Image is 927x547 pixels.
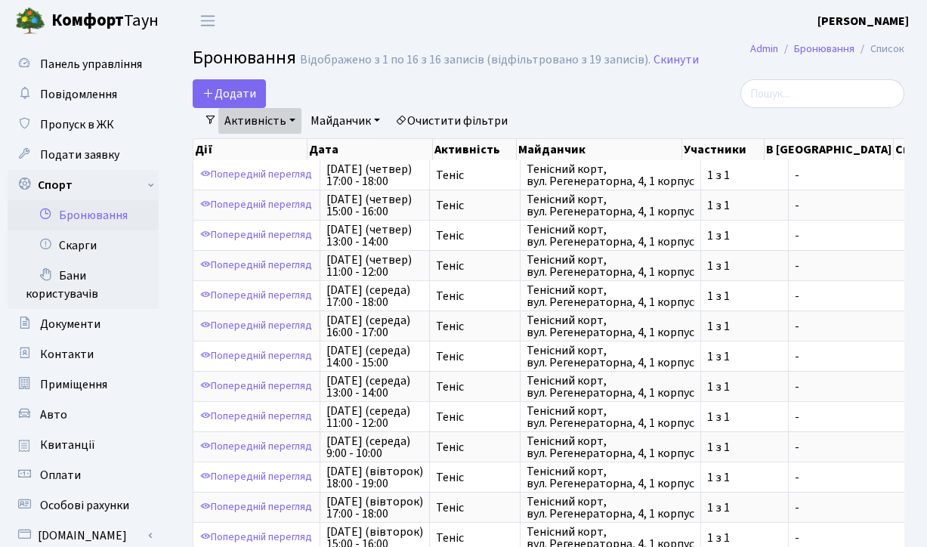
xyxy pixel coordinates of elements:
span: Квитанції [40,437,95,453]
span: [DATE] (четвер) 15:00 - 16:00 [326,193,423,218]
a: Admin [750,41,778,57]
span: 1 з 1 [707,230,782,242]
span: Панель управління [40,56,142,73]
a: Спорт [8,170,159,200]
span: Пропуск в ЖК [40,116,114,133]
a: Очистити фільтри [389,108,514,134]
a: Попередній перегляд [196,224,316,247]
span: Тенісний корт, вул. Регенераторна, 4, 1 корпус [527,405,694,429]
span: [DATE] (середа) 14:00 - 15:00 [326,345,423,369]
a: Квитанції [8,430,159,460]
span: 1 з 1 [707,260,782,272]
span: Документи [40,316,100,332]
span: 1 з 1 [707,411,782,423]
span: Теніс [436,411,514,423]
span: Таун [51,8,159,34]
a: Попередній перегляд [196,405,316,428]
a: Попередній перегляд [196,435,316,459]
button: Додати [193,79,266,108]
a: [PERSON_NAME] [817,12,909,30]
li: Список [854,41,904,57]
a: Контакти [8,339,159,369]
th: Майданчик [517,139,682,160]
a: Попередній перегляд [196,163,316,187]
a: Попередній перегляд [196,284,316,307]
span: Теніс [436,260,514,272]
a: Попередній перегляд [196,254,316,277]
a: Повідомлення [8,79,159,110]
span: Авто [40,406,67,423]
span: [DATE] (середа) 11:00 - 12:00 [326,405,423,429]
span: Тенісний корт, вул. Регенераторна, 4, 1 корпус [527,375,694,399]
a: Активність [218,108,301,134]
span: 1 з 1 [707,502,782,514]
span: Теніс [436,290,514,302]
span: Тенісний корт, вул. Регенераторна, 4, 1 корпус [527,254,694,278]
span: Теніс [436,471,514,484]
div: Відображено з 1 по 16 з 16 записів (відфільтровано з 19 записів). [300,53,650,67]
span: 1 з 1 [707,471,782,484]
th: Участники [682,139,764,160]
a: Авто [8,400,159,430]
nav: breadcrumb [728,33,927,65]
span: [DATE] (вівторок) 17:00 - 18:00 [326,496,423,520]
a: Приміщення [8,369,159,400]
a: Бронювання [794,41,854,57]
span: Теніс [436,381,514,393]
a: Скинути [654,53,699,67]
span: Контакти [40,346,94,363]
span: [DATE] (середа) 17:00 - 18:00 [326,284,423,308]
span: Тенісний корт, вул. Регенераторна, 4, 1 корпус [527,224,694,248]
th: В [GEOGRAPHIC_DATA] [765,139,894,160]
span: Особові рахунки [40,497,129,514]
span: Тенісний корт, вул. Регенераторна, 4, 1 корпус [527,193,694,218]
span: 1 з 1 [707,320,782,332]
img: logo.png [15,6,45,36]
a: Подати заявку [8,140,159,170]
span: Приміщення [40,376,107,393]
span: Тенісний корт, вул. Регенераторна, 4, 1 корпус [527,163,694,187]
span: [DATE] (четвер) 11:00 - 12:00 [326,254,423,278]
span: 1 з 1 [707,381,782,393]
span: Тенісний корт, вул. Регенераторна, 4, 1 корпус [527,284,694,308]
span: Теніс [436,532,514,544]
span: [DATE] (вівторок) 18:00 - 19:00 [326,465,423,490]
b: [PERSON_NAME] [817,13,909,29]
span: Теніс [436,502,514,514]
span: Теніс [436,169,514,181]
span: Подати заявку [40,147,119,163]
span: Бронювання [193,45,296,71]
a: Попередній перегляд [196,314,316,338]
a: Пропуск в ЖК [8,110,159,140]
span: 1 з 1 [707,199,782,212]
a: Бронювання [8,200,159,230]
span: Теніс [436,230,514,242]
b: Комфорт [51,8,124,32]
span: Теніс [436,351,514,363]
th: Дата [307,139,432,160]
th: Дії [193,139,307,160]
a: Панель управління [8,49,159,79]
span: 1 з 1 [707,441,782,453]
span: [DATE] (середа) 9:00 - 10:00 [326,435,423,459]
a: Бани користувачів [8,261,159,309]
span: [DATE] (четвер) 17:00 - 18:00 [326,163,423,187]
span: Теніс [436,320,514,332]
th: Активність [433,139,517,160]
a: Оплати [8,460,159,490]
span: 1 з 1 [707,290,782,302]
a: Попередній перегляд [196,345,316,368]
span: [DATE] (середа) 13:00 - 14:00 [326,375,423,399]
span: 1 з 1 [707,532,782,544]
span: Тенісний корт, вул. Регенераторна, 4, 1 корпус [527,496,694,520]
a: Особові рахунки [8,490,159,521]
a: Попередній перегляд [196,496,316,519]
span: Оплати [40,467,81,484]
span: Тенісний корт, вул. Регенераторна, 4, 1 корпус [527,465,694,490]
a: Майданчик [304,108,386,134]
input: Пошук... [740,79,904,108]
span: [DATE] (четвер) 13:00 - 14:00 [326,224,423,248]
span: Тенісний корт, вул. Регенераторна, 4, 1 корпус [527,345,694,369]
a: Попередній перегляд [196,193,316,217]
span: Теніс [436,199,514,212]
